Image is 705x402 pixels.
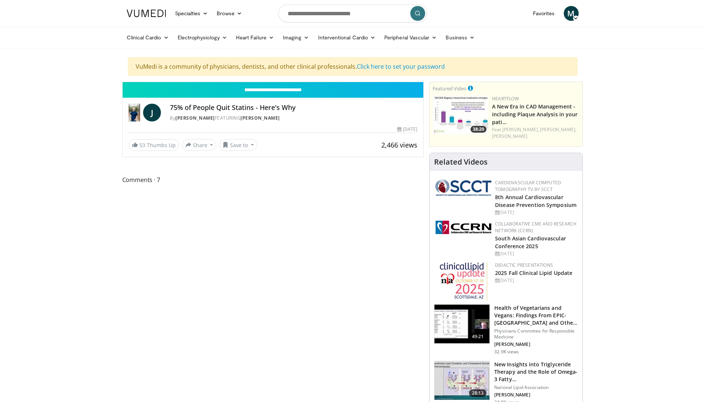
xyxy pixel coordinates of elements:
img: a04ee3ba-8487-4636-b0fb-5e8d268f3737.png.150x105_q85_autocrop_double_scale_upscale_version-0.2.png [436,221,491,234]
a: Imaging [278,30,314,45]
p: 32.9K views [494,349,519,355]
a: Specialties [171,6,213,21]
a: [PERSON_NAME] [175,115,215,121]
a: 38:20 [433,95,488,134]
img: VuMedi Logo [127,10,166,17]
div: [DATE] [495,209,576,216]
img: 606f2b51-b844-428b-aa21-8c0c72d5a896.150x105_q85_crop-smart_upscale.jpg [434,305,489,343]
a: Electrophysiology [173,30,232,45]
a: Collaborative CME and Research Network (CCRN) [495,221,576,234]
span: 38:20 [470,126,486,133]
div: Didactic Presentations [495,262,576,269]
span: Comments 7 [122,175,424,185]
a: A New Era in CAD Management - including Plaque Analysis in your pati… [492,103,578,126]
a: Cardiovascular Computed Tomography TV by SCCT [495,179,561,192]
h3: New Insights into Triglyceride Therapy and the Role of Omega-3 Fatty… [494,361,578,383]
a: 8th Annual Cardiovascular Disease Prevention Symposium [495,194,576,208]
a: Business [441,30,479,45]
input: Search topics, interventions [278,4,427,22]
a: Heartflow [492,95,519,102]
div: By FEATURING [170,115,417,121]
a: Interventional Cardio [314,30,380,45]
p: Physicians Committee for Responsible Medicine [494,328,578,340]
span: 53 [139,142,145,149]
a: 2025 Fall Clinical Lipid Update [495,269,572,276]
button: Save to [219,139,257,151]
a: J [143,104,161,121]
span: 49:21 [469,333,487,340]
img: Dr. Jordan Rennicke [129,104,140,121]
p: [PERSON_NAME] [494,341,578,347]
img: 51a70120-4f25-49cc-93a4-67582377e75f.png.150x105_q85_autocrop_double_scale_upscale_version-0.2.png [436,179,491,196]
a: South Asian Cardiovascular Conference 2025 [495,235,566,250]
p: National Lipid Association [494,385,578,390]
span: 28:13 [469,389,487,397]
div: [DATE] [397,126,417,133]
small: Featured Video [433,85,466,92]
a: Favorites [528,6,559,21]
div: VuMedi is a community of physicians, dentists, and other clinical professionals. [128,57,578,76]
span: 2,466 views [381,140,417,149]
h4: Related Videos [434,158,488,166]
a: 53 Thumbs Up [129,139,179,151]
a: [PERSON_NAME], [502,126,539,133]
a: [PERSON_NAME], [540,126,576,133]
a: Browse [212,6,246,21]
a: 49:21 Health of Vegetarians and Vegans: Findings From EPIC-[GEOGRAPHIC_DATA] and Othe… Physicians... [434,304,578,355]
div: Feat. [492,126,579,140]
a: [PERSON_NAME] [492,133,527,139]
a: Peripheral Vascular [380,30,441,45]
img: d65bce67-f81a-47c5-b47d-7b8806b59ca8.jpg.150x105_q85_autocrop_double_scale_upscale_version-0.2.jpg [440,262,488,301]
img: 45ea033d-f728-4586-a1ce-38957b05c09e.150x105_q85_crop-smart_upscale.jpg [434,361,489,400]
a: Clinical Cardio [122,30,173,45]
a: M [564,6,579,21]
img: 738d0e2d-290f-4d89-8861-908fb8b721dc.150x105_q85_crop-smart_upscale.jpg [433,95,488,134]
a: Heart Failure [232,30,278,45]
div: [DATE] [495,250,576,257]
a: Click here to set your password [357,62,445,71]
p: [PERSON_NAME] [494,392,578,398]
button: Share [182,139,217,151]
h3: Health of Vegetarians and Vegans: Findings From EPIC-[GEOGRAPHIC_DATA] and Othe… [494,304,578,327]
h4: 75% of People Quit Statins - Here's Why [170,104,417,112]
a: [PERSON_NAME] [240,115,280,121]
div: [DATE] [495,277,576,284]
